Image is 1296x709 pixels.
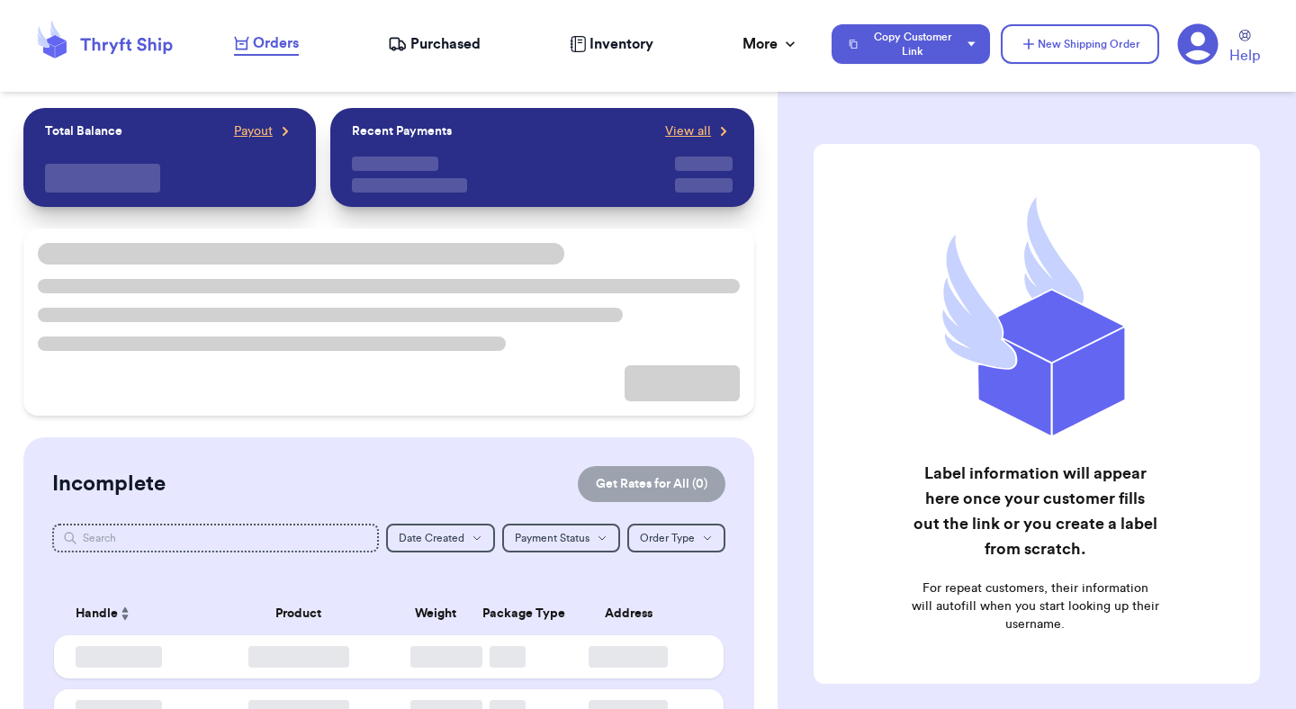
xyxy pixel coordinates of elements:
[502,524,620,552] button: Payment Status
[911,461,1159,561] h2: Label information will appear here once your customer fills out the link or you create a label fr...
[234,122,294,140] a: Payout
[118,603,132,624] button: Sort ascending
[1001,24,1159,64] button: New Shipping Order
[1229,30,1260,67] a: Help
[472,592,544,635] th: Package Type
[665,122,733,140] a: View all
[627,524,725,552] button: Order Type
[570,33,653,55] a: Inventory
[76,605,118,624] span: Handle
[640,533,695,543] span: Order Type
[52,524,379,552] input: Search
[388,33,481,55] a: Purchased
[352,122,452,140] p: Recent Payments
[52,470,166,498] h2: Incomplete
[589,33,653,55] span: Inventory
[386,524,495,552] button: Date Created
[410,33,481,55] span: Purchased
[515,533,589,543] span: Payment Status
[400,592,472,635] th: Weight
[742,33,799,55] div: More
[234,122,273,140] span: Payout
[399,533,464,543] span: Date Created
[544,592,724,635] th: Address
[578,466,725,502] button: Get Rates for All (0)
[253,32,299,54] span: Orders
[1229,45,1260,67] span: Help
[45,122,122,140] p: Total Balance
[665,122,711,140] span: View all
[911,579,1159,633] p: For repeat customers, their information will autofill when you start looking up their username.
[832,24,990,64] button: Copy Customer Link
[234,32,299,56] a: Orders
[198,592,400,635] th: Product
